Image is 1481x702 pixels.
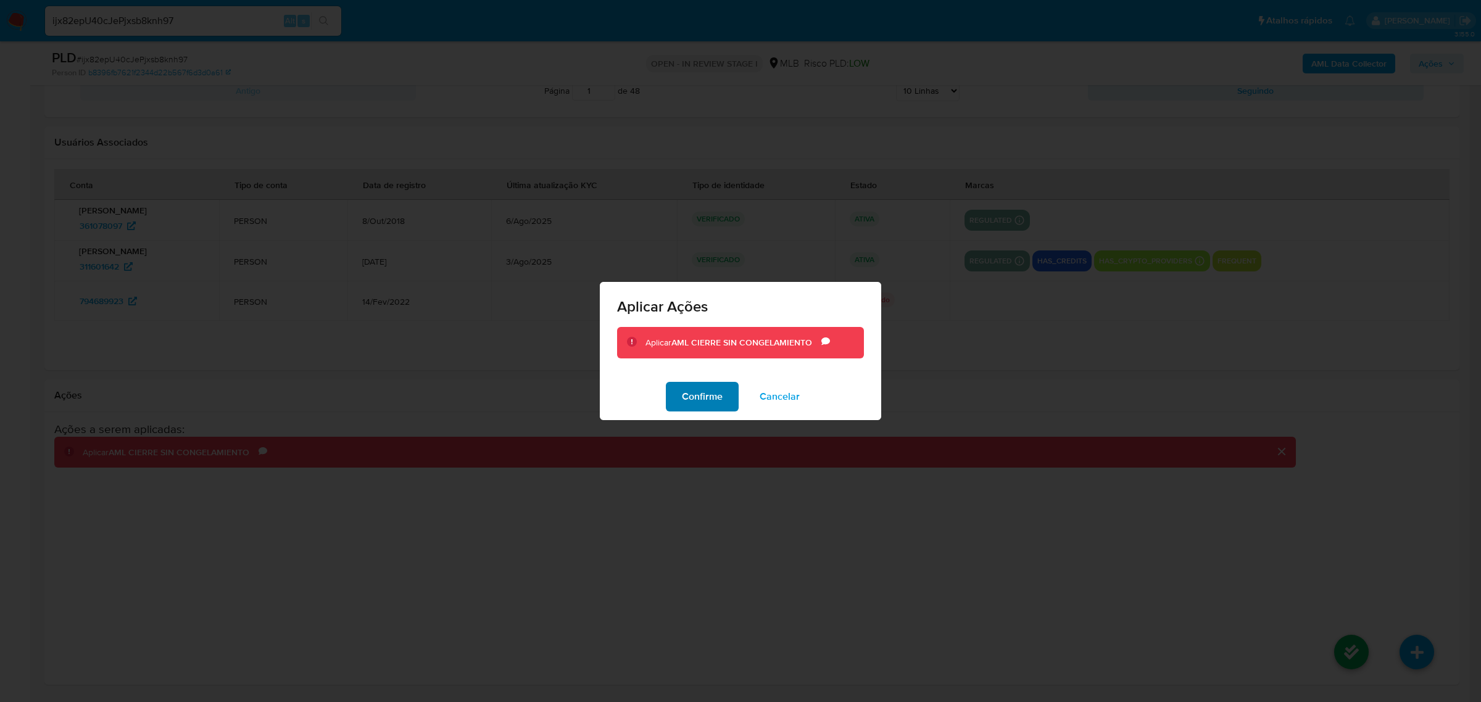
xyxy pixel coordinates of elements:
[671,336,812,349] b: AML CIERRE SIN CONGELAMIENTO
[645,337,821,349] div: Aplicar
[744,382,816,411] button: Cancelar
[617,299,864,314] span: Aplicar Ações
[666,382,739,411] button: Confirme
[682,383,723,410] span: Confirme
[760,383,800,410] span: Cancelar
